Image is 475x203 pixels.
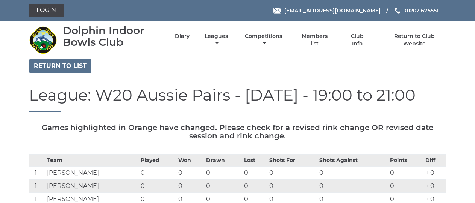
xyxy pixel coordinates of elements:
[345,33,370,47] a: Club Info
[267,155,317,167] th: Shots For
[139,167,177,180] td: 0
[388,180,423,193] td: 0
[394,6,439,15] a: Phone us 01202 675551
[242,155,267,167] th: Lost
[284,7,381,14] span: [EMAIL_ADDRESS][DOMAIN_NAME]
[45,167,139,180] td: [PERSON_NAME]
[242,167,267,180] td: 0
[204,155,242,167] th: Drawn
[423,167,446,180] td: + 0
[317,180,388,193] td: 0
[273,6,381,15] a: Email [EMAIL_ADDRESS][DOMAIN_NAME]
[176,155,204,167] th: Won
[317,167,388,180] td: 0
[175,33,190,40] a: Diary
[29,123,446,140] h5: Games highlighted in Orange have changed. Please check for a revised rink change OR revised date ...
[273,8,281,14] img: Email
[139,155,177,167] th: Played
[388,155,423,167] th: Points
[203,33,230,47] a: Leagues
[267,180,317,193] td: 0
[388,167,423,180] td: 0
[29,4,64,17] a: Login
[423,155,446,167] th: Diff
[382,33,446,47] a: Return to Club Website
[242,180,267,193] td: 0
[29,180,46,193] td: 1
[243,33,284,47] a: Competitions
[45,155,139,167] th: Team
[29,167,46,180] td: 1
[395,8,400,14] img: Phone us
[45,180,139,193] td: [PERSON_NAME]
[317,155,388,167] th: Shots Against
[297,33,332,47] a: Members list
[29,86,446,112] h1: League: W20 Aussie Pairs - [DATE] - 19:00 to 21:00
[139,180,177,193] td: 0
[267,167,317,180] td: 0
[176,167,204,180] td: 0
[423,180,446,193] td: + 0
[29,59,91,73] a: Return to list
[176,180,204,193] td: 0
[204,167,242,180] td: 0
[204,180,242,193] td: 0
[63,25,162,48] div: Dolphin Indoor Bowls Club
[405,7,439,14] span: 01202 675551
[29,26,57,54] img: Dolphin Indoor Bowls Club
